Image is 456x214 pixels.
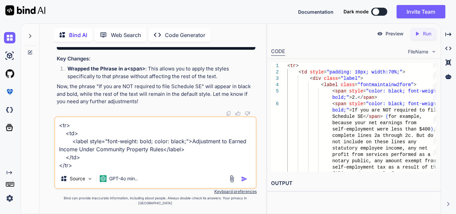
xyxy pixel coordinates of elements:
[54,196,257,206] p: Bind can provide inaccurate information, including about people. Always double-check its answers....
[363,114,369,119] span: </
[408,48,428,55] span: FileName
[271,69,279,75] div: 2
[4,104,15,116] img: darkCloudIdeIcon
[55,117,256,169] textarea: <tr> <td> <label style="font-weight: bold; color: black;">Adjustment to Earned Income Under Commu...
[366,101,442,106] span: "color: black; font-weight:
[228,175,236,183] img: attachment
[332,158,436,164] span: notary public, any amount exempt from
[332,114,363,119] span: Schedule SE
[403,69,405,75] span: >
[4,86,15,97] img: premium
[271,88,279,94] div: 5
[341,76,361,81] span: "label"
[4,50,15,61] img: ai-studio
[5,5,45,15] img: Bind AI
[375,95,377,100] span: >
[355,82,358,87] span: =
[4,193,15,204] img: settings
[321,82,324,87] span: <
[338,76,340,81] span: =
[310,69,324,75] span: style
[332,120,416,126] span: because your net earnings from
[363,101,366,106] span: =
[352,108,439,113] span: If you are NOT required to file
[165,31,205,39] p: Code Generator
[4,68,15,79] img: githubLight
[397,5,445,18] button: Invite Team
[57,83,255,105] p: Now, the phrase "If you are NOT required to file Schedule SE" will appear in black and bold, whil...
[287,63,290,68] span: <
[324,69,326,75] span: =
[271,82,279,88] div: 4
[332,95,349,100] span: bold;"
[389,114,422,119] span: for example,
[344,8,369,15] span: Dark mode
[332,139,416,145] span: not include on these lines any
[332,108,349,113] span: bold;"
[241,176,248,182] img: icon
[296,63,298,68] span: >
[70,175,85,182] p: Source
[109,175,138,182] p: GPT-4o min..
[290,63,296,68] span: tr
[349,95,352,100] span: >
[87,176,93,182] img: Pick Models
[100,175,106,182] img: GPT-4o mini
[349,88,363,94] span: style
[62,65,255,80] li: : This allows you to apply the styles specifically to that phrase without affecting the rest of t...
[380,114,383,119] span: >
[361,76,363,81] span: >
[313,76,321,81] span: div
[4,32,15,43] img: chat
[67,65,145,72] strong: Wrapped the Phrase in a
[245,111,250,116] img: dislike
[69,31,87,39] p: Bind AI
[386,30,404,37] p: Preview
[324,82,338,87] span: label
[332,165,439,170] span: self-employment tax as a result of the
[332,127,430,132] span: self-employment were less than $400
[349,101,363,106] span: style
[332,133,433,138] span: complete lines 2a through 2c. But do
[352,95,358,100] span: 2.
[386,114,388,119] span: (
[332,171,430,176] span: filing and approval of Form 4029 or
[363,95,375,100] span: span
[271,48,285,56] div: CODE
[54,189,257,194] p: Keyboard preferences
[358,95,363,100] span: </
[271,75,279,82] div: 3
[366,88,442,94] span: "color: black; font-weight:
[57,55,255,63] h3: Key Changes:
[332,88,335,94] span: <
[431,49,437,54] img: chevron down
[327,69,403,75] span: "padding: 10px; width:70%;"
[271,101,279,107] div: 6
[431,127,433,132] span: )
[226,111,231,116] img: copy
[369,114,380,119] span: span
[235,111,241,116] img: like
[298,9,333,15] span: Documentation
[332,152,430,157] span: profit from services performed as a
[324,76,338,81] span: class
[414,82,416,87] span: >
[332,101,335,106] span: <
[332,146,428,151] span: statutory employee income, any net
[349,108,352,113] span: >
[363,88,366,94] span: =
[310,76,312,81] span: <
[358,82,414,87] span: "fontmaintainw2form"
[271,63,279,69] div: 1
[298,8,333,15] button: Documentation
[301,69,307,75] span: td
[335,88,347,94] span: span
[127,65,145,72] code: <span>
[377,31,383,37] img: preview
[267,176,441,191] h2: OUTPUT
[299,69,301,75] span: <
[341,82,355,87] span: class
[111,31,141,39] p: Web Search
[335,101,347,106] span: span
[423,30,431,37] p: Run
